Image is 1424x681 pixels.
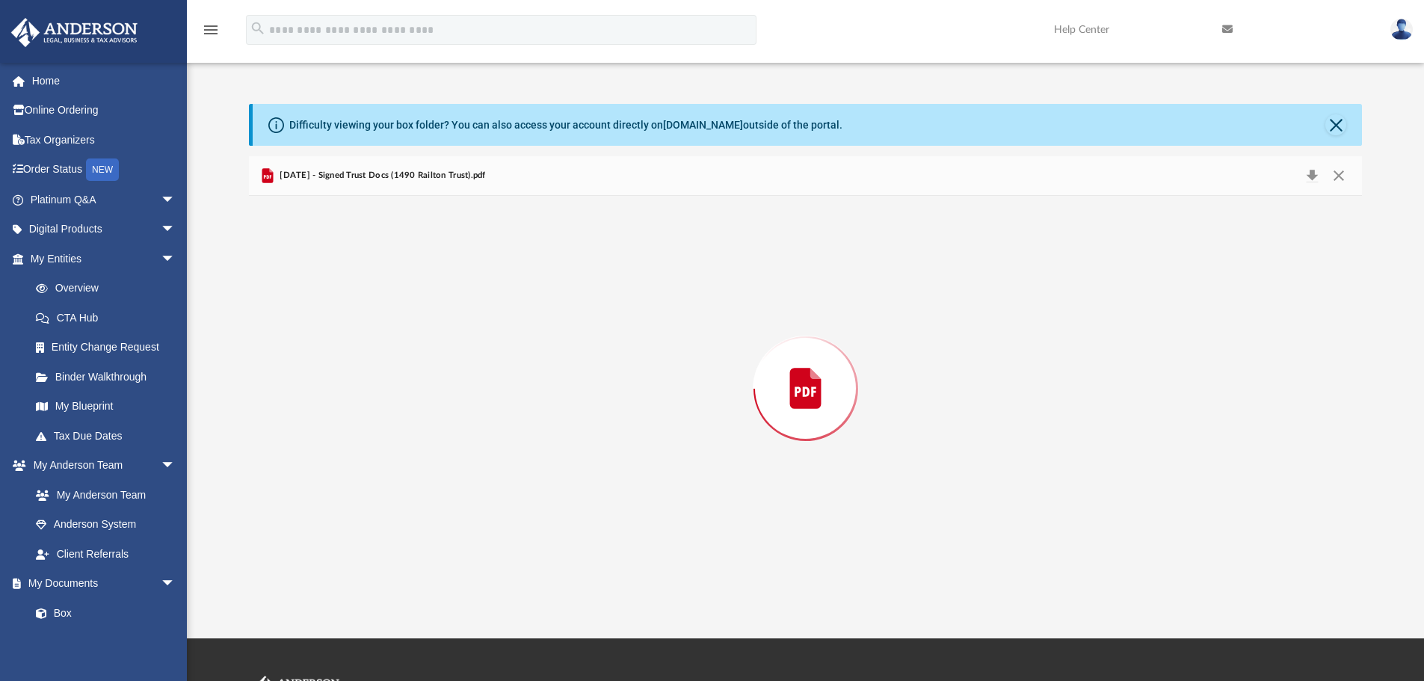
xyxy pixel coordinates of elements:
a: Digital Productsarrow_drop_down [10,215,198,244]
a: Binder Walkthrough [21,362,198,392]
a: My Entitiesarrow_drop_down [10,244,198,274]
a: Meeting Minutes [21,628,191,658]
a: Box [21,598,183,628]
button: Download [1298,165,1325,186]
a: CTA Hub [21,303,198,333]
div: Preview [249,156,1363,582]
span: [DATE] - Signed Trust Docs (1490 Railton Trust).pdf [277,169,486,182]
span: arrow_drop_down [161,569,191,600]
span: arrow_drop_down [161,185,191,215]
i: search [250,20,266,37]
span: arrow_drop_down [161,244,191,274]
a: Anderson System [21,510,191,540]
a: My Blueprint [21,392,191,422]
a: Platinum Q&Aarrow_drop_down [10,185,198,215]
img: User Pic [1390,19,1413,40]
button: Close [1325,165,1352,186]
a: My Anderson Teamarrow_drop_down [10,451,191,481]
img: Anderson Advisors Platinum Portal [7,18,142,47]
a: menu [202,28,220,39]
a: Tax Due Dates [21,421,198,451]
a: Home [10,66,198,96]
span: arrow_drop_down [161,215,191,245]
div: Difficulty viewing your box folder? You can also access your account directly on outside of the p... [289,117,842,133]
a: My Documentsarrow_drop_down [10,569,191,599]
div: NEW [86,158,119,181]
a: Online Ordering [10,96,198,126]
span: arrow_drop_down [161,451,191,481]
a: Overview [21,274,198,303]
a: Entity Change Request [21,333,198,363]
button: Close [1325,114,1346,135]
i: menu [202,21,220,39]
a: Tax Organizers [10,125,198,155]
a: Client Referrals [21,539,191,569]
a: Order StatusNEW [10,155,198,185]
a: My Anderson Team [21,480,183,510]
a: [DOMAIN_NAME] [663,119,743,131]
